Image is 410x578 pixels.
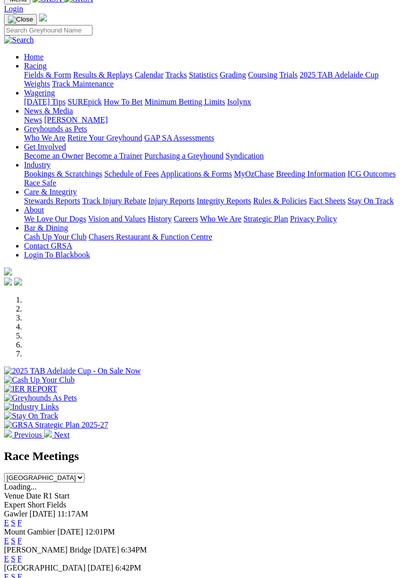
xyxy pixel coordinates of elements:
span: 11:17AM [57,509,88,518]
a: History [147,214,171,223]
a: Privacy Policy [290,214,337,223]
span: Venue [4,491,24,500]
img: IER REPORT [4,384,57,393]
a: Results & Replays [73,70,132,79]
a: Previous [4,430,44,439]
div: Wagering [24,97,406,106]
span: R1 Start [43,491,69,500]
a: Track Maintenance [52,79,113,88]
img: chevron-right-pager-white.svg [44,429,52,437]
span: Mount Gambier [4,527,55,536]
div: Racing [24,70,406,88]
span: Loading... [4,482,36,491]
a: E [4,554,9,563]
a: Racing [24,61,46,70]
span: [DATE] [93,545,119,554]
span: [DATE] [57,527,83,536]
span: Fields [46,500,66,509]
img: facebook.svg [4,277,12,285]
div: News & Media [24,115,406,124]
img: Cash Up Your Club [4,375,74,384]
a: Greyhounds as Pets [24,124,87,133]
a: How To Bet [104,97,143,106]
a: S [11,536,15,545]
div: About [24,214,406,223]
a: Injury Reports [148,196,194,205]
a: Careers [173,214,198,223]
a: Breeding Information [276,169,345,178]
a: SUREpick [67,97,101,106]
a: Login [4,4,23,13]
a: Syndication [225,151,263,160]
a: We Love Our Dogs [24,214,86,223]
a: F [17,536,22,545]
img: Stay On Track [4,411,58,420]
div: Greyhounds as Pets [24,133,406,142]
a: Race Safe [24,178,56,187]
a: Trials [279,70,297,79]
a: About [24,205,44,214]
span: Short [27,500,45,509]
a: Become an Owner [24,151,83,160]
img: Search [4,35,34,44]
a: News [24,115,42,124]
a: Stewards Reports [24,196,80,205]
a: Who We Are [200,214,241,223]
a: E [4,536,9,545]
a: News & Media [24,106,73,115]
a: [DATE] Tips [24,97,65,106]
a: Vision and Values [88,214,145,223]
a: S [11,554,15,563]
span: [DATE] [29,509,55,518]
img: Industry Links [4,402,59,411]
a: Wagering [24,88,55,97]
a: Isolynx [227,97,251,106]
div: Industry [24,169,406,187]
a: Minimum Betting Limits [144,97,225,106]
a: Track Injury Rebate [82,196,146,205]
a: [PERSON_NAME] [44,115,107,124]
span: 6:42PM [115,563,141,572]
a: Tracks [165,70,187,79]
button: Toggle navigation [4,14,37,25]
a: Cash Up Your Club [24,232,86,241]
a: F [17,554,22,563]
span: Date [26,491,41,500]
a: Applications & Forms [160,169,232,178]
a: S [11,518,15,527]
a: ICG Outcomes [347,169,395,178]
a: Home [24,52,43,61]
a: Fact Sheets [309,196,345,205]
span: [GEOGRAPHIC_DATA] [4,563,85,572]
a: Schedule of Fees [104,169,158,178]
a: Who We Are [24,133,65,142]
a: E [4,518,9,527]
img: logo-grsa-white.png [4,267,12,275]
a: Rules & Policies [253,196,307,205]
a: Login To Blackbook [24,250,90,259]
input: Search [4,25,92,35]
a: Purchasing a Greyhound [144,151,223,160]
span: Previous [14,430,42,439]
a: Retire Your Greyhound [67,133,142,142]
a: Get Involved [24,142,66,151]
span: [DATE] [87,563,113,572]
img: 2025 TAB Adelaide Cup - On Sale Now [4,366,141,375]
img: Greyhounds As Pets [4,393,77,402]
span: Gawler [4,509,27,518]
img: twitter.svg [14,277,22,285]
a: Integrity Reports [196,196,251,205]
img: logo-grsa-white.png [39,13,47,21]
div: Care & Integrity [24,196,406,205]
a: Next [44,430,69,439]
img: Close [8,15,33,23]
span: [PERSON_NAME] Bridge [4,545,91,554]
a: Grading [220,70,246,79]
span: Expert [4,500,25,509]
a: Fields & Form [24,70,71,79]
a: Statistics [189,70,218,79]
a: Weights [24,79,50,88]
div: Get Involved [24,151,406,160]
img: GRSA Strategic Plan 2025-27 [4,420,108,429]
a: F [17,518,22,527]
